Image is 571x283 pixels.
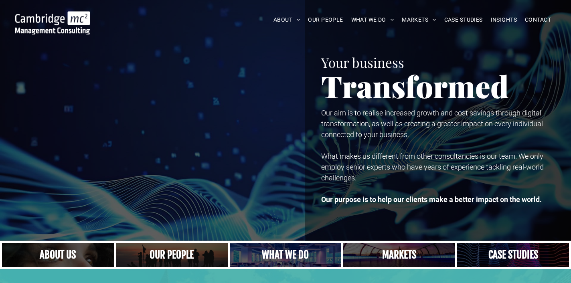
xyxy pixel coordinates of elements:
a: CASE STUDIES [440,14,487,26]
a: Our Markets | Cambridge Management Consulting [343,243,455,267]
span: Transformed [321,66,509,106]
a: WHAT WE DO [347,14,398,26]
a: ABOUT [269,14,304,26]
a: Your Business Transformed | Cambridge Management Consulting [15,12,90,21]
img: Go to Homepage [15,11,90,34]
strong: Our purpose is to help our clients make a better impact on the world. [321,195,542,204]
a: A yoga teacher lifting his whole body off the ground in the peacock pose [230,243,342,267]
span: Your business [321,53,404,71]
span: What makes us different from other consultancies is our team. We only employ senior experts who h... [321,152,544,182]
a: CASE STUDIES | See an Overview of All Our Case Studies | Cambridge Management Consulting [457,243,569,267]
a: A crowd in silhouette at sunset, on a rise or lookout point [116,243,228,267]
a: OUR PEOPLE [304,14,347,26]
a: Close up of woman's face, centered on her eyes [2,243,114,267]
span: Our aim is to realise increased growth and cost savings through digital transformation, as well a... [321,109,543,139]
a: INSIGHTS [487,14,521,26]
a: CONTACT [521,14,555,26]
a: MARKETS [398,14,440,26]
